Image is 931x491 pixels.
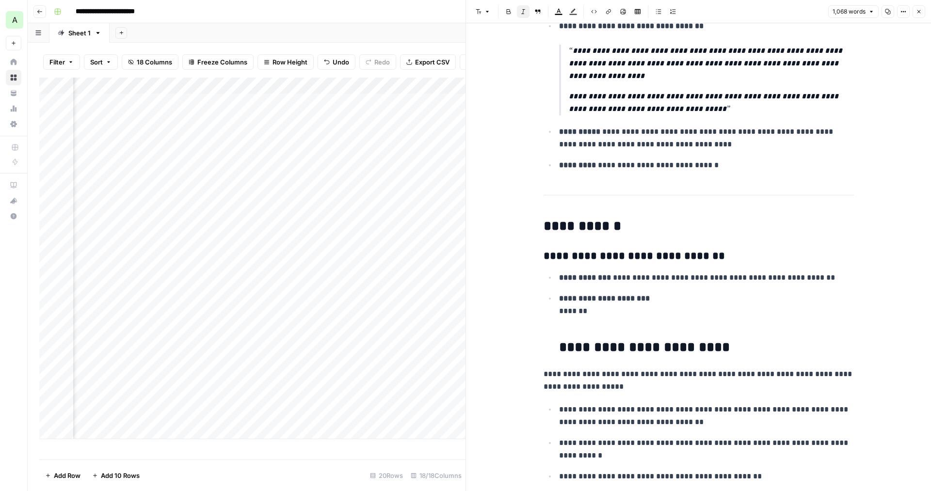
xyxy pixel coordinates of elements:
[374,57,390,67] span: Redo
[137,57,172,67] span: 18 Columns
[257,54,314,70] button: Row Height
[122,54,178,70] button: 18 Columns
[6,85,21,101] a: Your Data
[400,54,456,70] button: Export CSV
[415,57,449,67] span: Export CSV
[6,177,21,193] a: AirOps Academy
[84,54,118,70] button: Sort
[407,468,465,483] div: 18/18 Columns
[12,14,17,26] span: A
[273,57,307,67] span: Row Height
[49,57,65,67] span: Filter
[6,54,21,70] a: Home
[197,57,247,67] span: Freeze Columns
[86,468,145,483] button: Add 10 Rows
[6,193,21,208] div: What's new?
[54,471,80,480] span: Add Row
[101,471,140,480] span: Add 10 Rows
[90,57,103,67] span: Sort
[6,8,21,32] button: Workspace: Advance Local
[333,57,349,67] span: Undo
[828,5,879,18] button: 1,068 words
[6,70,21,85] a: Browse
[182,54,254,70] button: Freeze Columns
[6,193,21,208] button: What's new?
[68,28,91,38] div: Sheet 1
[43,54,80,70] button: Filter
[39,468,86,483] button: Add Row
[6,116,21,132] a: Settings
[318,54,355,70] button: Undo
[6,101,21,116] a: Usage
[6,208,21,224] button: Help + Support
[359,54,396,70] button: Redo
[833,7,866,16] span: 1,068 words
[366,468,407,483] div: 20 Rows
[49,23,110,43] a: Sheet 1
